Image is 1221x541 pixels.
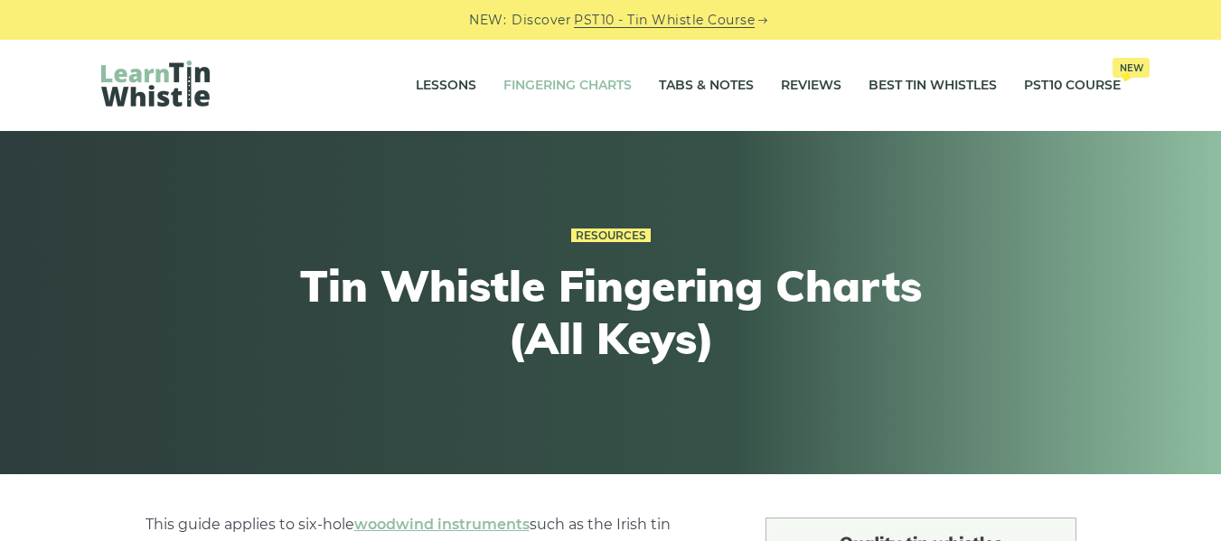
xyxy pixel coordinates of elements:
a: PST10 CourseNew [1024,63,1121,108]
a: Lessons [416,63,476,108]
a: Fingering Charts [503,63,632,108]
a: Tabs & Notes [659,63,754,108]
span: New [1113,58,1150,78]
a: Reviews [781,63,841,108]
a: woodwind instruments [354,516,530,533]
a: Resources [571,229,651,243]
a: Best Tin Whistles [869,63,997,108]
img: LearnTinWhistle.com [101,61,210,107]
h1: Tin Whistle Fingering Charts (All Keys) [278,260,944,364]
